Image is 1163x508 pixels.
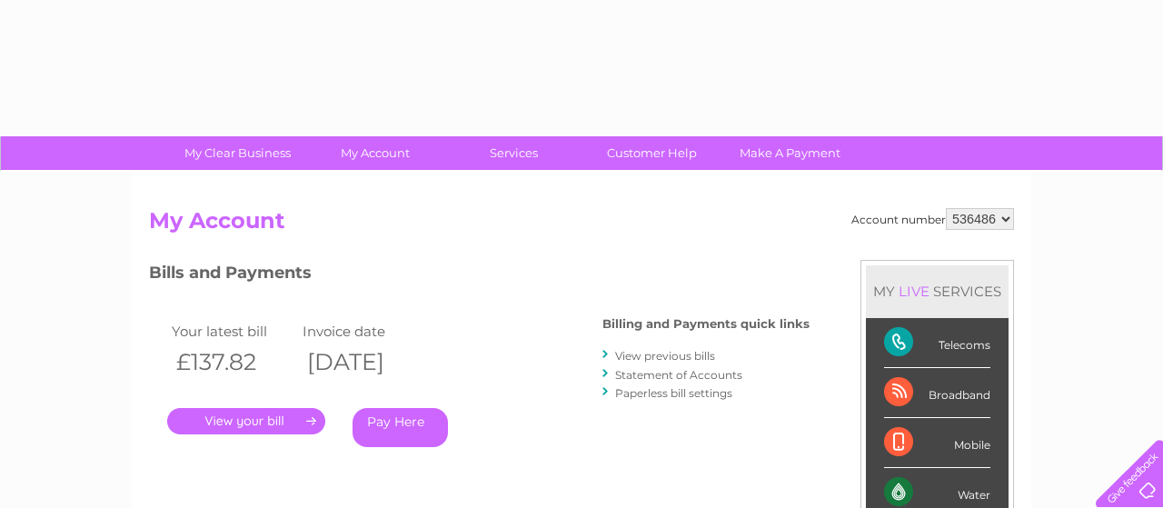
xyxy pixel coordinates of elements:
a: Services [439,136,589,170]
a: Customer Help [577,136,727,170]
th: [DATE] [298,344,429,381]
a: View previous bills [615,349,715,363]
a: Pay Here [353,408,448,447]
h3: Bills and Payments [149,260,810,292]
a: . [167,408,325,434]
div: LIVE [895,283,933,300]
th: £137.82 [167,344,298,381]
a: My Account [301,136,451,170]
div: Broadband [884,368,990,418]
div: Mobile [884,418,990,468]
div: Telecoms [884,318,990,368]
h2: My Account [149,208,1014,243]
a: My Clear Business [163,136,313,170]
a: Statement of Accounts [615,368,742,382]
h4: Billing and Payments quick links [602,317,810,331]
div: Account number [851,208,1014,230]
a: Make A Payment [715,136,865,170]
td: Your latest bill [167,319,298,344]
div: MY SERVICES [866,265,1009,317]
a: Paperless bill settings [615,386,732,400]
td: Invoice date [298,319,429,344]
